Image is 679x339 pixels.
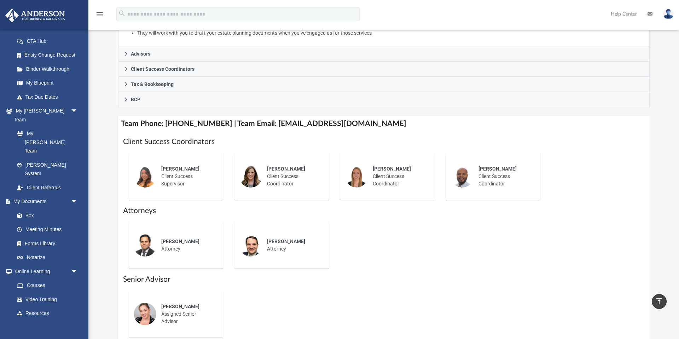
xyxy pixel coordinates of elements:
a: Notarize [10,251,85,265]
span: [PERSON_NAME] [478,166,517,172]
span: [PERSON_NAME] [161,166,199,172]
a: My Documentsarrow_drop_down [5,195,85,209]
span: [PERSON_NAME] [267,166,305,172]
a: Box [10,208,81,223]
span: arrow_drop_down [71,264,85,279]
div: Assigned Senior Advisor [156,298,218,330]
span: Advisors [131,51,150,56]
a: BCP [118,92,650,107]
img: thumbnail [345,165,368,188]
i: search [118,10,126,17]
a: Tax Due Dates [10,90,88,104]
a: My [PERSON_NAME] Teamarrow_drop_down [5,104,85,127]
h1: Senior Advisor [123,274,645,285]
i: vertical_align_top [655,297,663,305]
h1: Attorneys [123,206,645,216]
a: menu [95,13,104,18]
img: thumbnail [134,234,156,257]
div: Attorney [262,233,324,258]
div: Client Success Supervisor [156,160,218,193]
a: Binder Walkthrough [10,62,88,76]
img: thumbnail [239,165,262,188]
div: Client Success Coordinator [262,160,324,193]
a: vertical_align_top [652,294,667,309]
a: Client Referrals [10,180,85,195]
span: BCP [131,97,140,102]
a: Online Learningarrow_drop_down [5,264,85,278]
a: Advisors [118,46,650,62]
i: menu [95,10,104,18]
span: Tax & Bookkeeping [131,82,174,87]
img: User Pic [663,9,674,19]
span: [PERSON_NAME] [161,239,199,244]
span: Client Success Coordinators [131,67,195,71]
li: They will work with you to draft your estate planning documents when you’ve engaged us for those ... [137,29,644,38]
a: My Blueprint [10,76,85,90]
img: Anderson Advisors Platinum Portal [3,8,67,22]
img: thumbnail [239,234,262,257]
a: My [PERSON_NAME] Team [10,127,81,158]
a: CTA Hub [10,34,88,48]
a: Resources [10,306,85,321]
a: Entity Change Request [10,48,88,62]
a: Tax & Bookkeeping [118,77,650,92]
span: [PERSON_NAME] [373,166,411,172]
div: Client Success Coordinator [368,160,430,193]
a: Meeting Minutes [10,223,85,237]
a: [PERSON_NAME] System [10,158,85,180]
span: arrow_drop_down [71,195,85,209]
a: Forms Library [10,236,81,251]
div: Attorney [156,233,218,258]
a: Courses [10,278,85,293]
img: thumbnail [134,165,156,188]
a: Video Training [10,292,81,306]
span: [PERSON_NAME] [267,239,305,244]
img: thumbnail [451,165,474,188]
h4: Team Phone: [PHONE_NUMBER] | Team Email: [EMAIL_ADDRESS][DOMAIN_NAME] [118,116,650,132]
span: arrow_drop_down [71,104,85,119]
a: Client Success Coordinators [118,62,650,77]
div: Client Success Coordinator [474,160,535,193]
span: [PERSON_NAME] [161,304,199,309]
img: thumbnail [134,303,156,325]
h1: Client Success Coordinators [123,137,645,147]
